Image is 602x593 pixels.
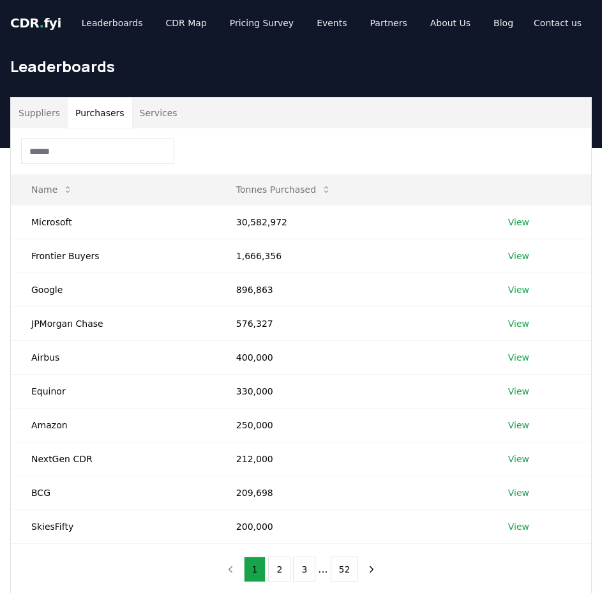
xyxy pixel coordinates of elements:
[216,408,488,442] td: 250,000
[11,408,216,442] td: Amazon
[244,557,266,582] button: 1
[68,98,132,128] button: Purchasers
[318,562,327,577] li: ...
[508,419,529,432] a: View
[11,205,216,239] td: Microsoft
[11,239,216,273] td: Frontier Buyers
[508,453,529,465] a: View
[71,11,153,34] a: Leaderboards
[420,11,481,34] a: About Us
[508,385,529,398] a: View
[11,509,216,543] td: SkiesFifty
[216,273,488,306] td: 896,863
[40,15,44,31] span: .
[11,374,216,408] td: Equinor
[360,11,418,34] a: Partners
[508,216,529,229] a: View
[216,509,488,543] td: 200,000
[21,177,83,202] button: Name
[11,98,68,128] button: Suppliers
[331,557,359,582] button: 52
[216,239,488,273] td: 1,666,356
[220,11,304,34] a: Pricing Survey
[11,442,216,476] td: NextGen CDR
[508,351,529,364] a: View
[523,11,592,34] a: Contact us
[361,557,382,582] button: next page
[11,273,216,306] td: Google
[216,442,488,476] td: 212,000
[10,15,61,31] span: CDR fyi
[132,98,185,128] button: Services
[508,520,529,533] a: View
[10,56,592,77] h1: Leaderboards
[508,283,529,296] a: View
[216,205,488,239] td: 30,582,972
[71,11,523,34] nav: Main
[508,317,529,330] a: View
[216,306,488,340] td: 576,327
[10,14,61,32] a: CDR.fyi
[156,11,217,34] a: CDR Map
[483,11,523,34] a: Blog
[216,374,488,408] td: 330,000
[508,250,529,262] a: View
[11,340,216,374] td: Airbus
[306,11,357,34] a: Events
[11,306,216,340] td: JPMorgan Chase
[216,340,488,374] td: 400,000
[11,476,216,509] td: BCG
[216,476,488,509] td: 209,698
[268,557,290,582] button: 2
[226,177,342,202] button: Tonnes Purchased
[508,486,529,499] a: View
[293,557,315,582] button: 3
